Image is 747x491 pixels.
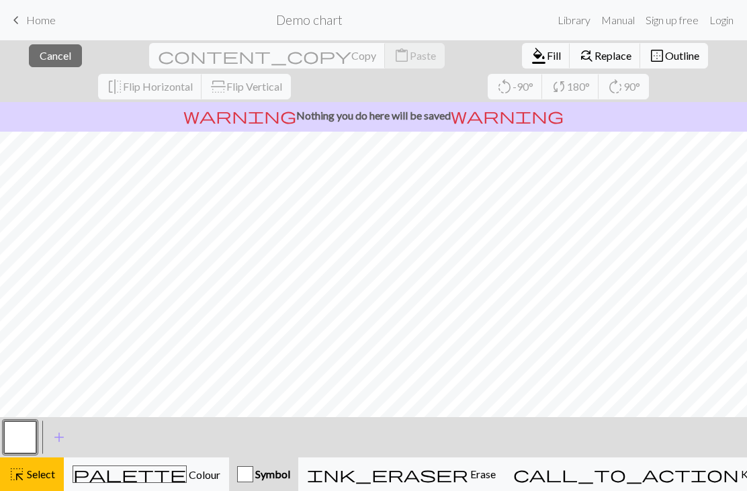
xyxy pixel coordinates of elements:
[158,46,351,65] span: content_copy
[640,7,704,34] a: Sign up free
[107,77,123,96] span: flip
[40,49,71,62] span: Cancel
[451,106,564,125] span: warning
[187,468,220,481] span: Colour
[26,13,56,26] span: Home
[607,77,623,96] span: rotate_right
[649,46,665,65] span: border_outer
[640,43,708,69] button: Outline
[596,7,640,34] a: Manual
[276,12,343,28] h2: Demo chart
[552,7,596,34] a: Library
[8,9,56,32] a: Home
[542,74,599,99] button: 180°
[496,77,513,96] span: rotate_left
[578,46,595,65] span: find_replace
[513,465,739,484] span: call_to_action
[183,106,296,125] span: warning
[567,80,590,93] span: 180°
[551,77,567,96] span: sync
[599,74,649,99] button: 90°
[547,49,561,62] span: Fill
[704,7,739,34] a: Login
[488,74,543,99] button: -90°
[209,79,228,95] span: flip
[298,457,504,491] button: Erase
[531,46,547,65] span: format_color_fill
[623,80,640,93] span: 90°
[229,457,298,491] button: Symbol
[665,49,699,62] span: Outline
[73,465,186,484] span: palette
[468,467,496,480] span: Erase
[570,43,641,69] button: Replace
[149,43,386,69] button: Copy
[8,11,24,30] span: keyboard_arrow_left
[253,467,290,480] span: Symbol
[5,107,742,124] p: Nothing you do here will be saved
[51,428,67,447] span: add
[29,44,82,67] button: Cancel
[202,74,291,99] button: Flip Vertical
[226,80,282,93] span: Flip Vertical
[25,467,55,480] span: Select
[64,457,229,491] button: Colour
[123,80,193,93] span: Flip Horizontal
[307,465,468,484] span: ink_eraser
[595,49,631,62] span: Replace
[351,49,376,62] span: Copy
[98,74,202,99] button: Flip Horizontal
[513,80,533,93] span: -90°
[9,465,25,484] span: highlight_alt
[522,43,570,69] button: Fill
